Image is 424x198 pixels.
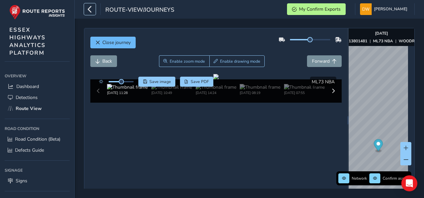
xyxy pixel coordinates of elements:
[5,175,70,186] a: Signs
[209,55,265,67] button: Draw
[9,5,65,20] img: rr logo
[374,3,407,15] span: [PERSON_NAME]
[401,175,417,191] div: Open Intercom Messenger
[5,81,70,92] a: Dashboard
[284,84,325,90] img: Thumbnail frame
[107,84,148,90] img: Thumbnail frame
[105,6,174,15] span: route-view/journeys
[180,77,214,87] button: PDF
[5,71,70,81] div: Overview
[5,134,70,145] a: Road Condition (Beta)
[15,147,44,153] span: Defects Guide
[159,55,209,67] button: Zoom
[352,176,367,181] span: Network
[312,58,330,64] span: Forward
[196,90,236,95] div: [DATE] 14:24
[138,77,175,87] button: Save
[5,124,70,134] div: Road Condition
[90,55,117,67] button: Back
[312,79,335,85] span: ML73 NBA
[15,136,60,142] span: Road Condition (Beta)
[299,6,341,12] span: My Confirm Exports
[90,37,136,48] button: Close journey
[220,59,260,64] span: Enable drawing mode
[374,139,383,153] div: Map marker
[5,165,70,175] div: Signage
[191,79,209,84] span: Save PDF
[16,94,38,101] span: Detections
[360,3,372,15] img: diamond-layout
[16,178,27,184] span: Signs
[102,39,131,46] span: Close journey
[16,105,42,112] span: Route View
[5,103,70,114] a: Route View
[5,92,70,103] a: Detections
[373,38,393,44] strong: ML73 NBA
[240,90,280,95] div: [DATE] 08:19
[170,59,205,64] span: Enable zoom mode
[151,84,192,90] img: Thumbnail frame
[360,3,410,15] button: [PERSON_NAME]
[149,79,171,84] span: Save image
[284,90,325,95] div: [DATE] 07:55
[5,145,70,156] a: Defects Guide
[196,84,236,90] img: Thumbnail frame
[151,90,192,95] div: [DATE] 10:49
[107,90,148,95] div: [DATE] 11:28
[375,31,388,36] strong: [DATE]
[9,26,46,57] span: ESSEX HIGHWAYS ANALYTICS PLATFORM
[102,58,112,64] span: Back
[307,55,342,67] button: Forward
[16,83,39,90] span: Dashboard
[383,176,409,181] span: Confirm assets
[240,84,280,90] img: Thumbnail frame
[287,3,346,15] button: My Confirm Exports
